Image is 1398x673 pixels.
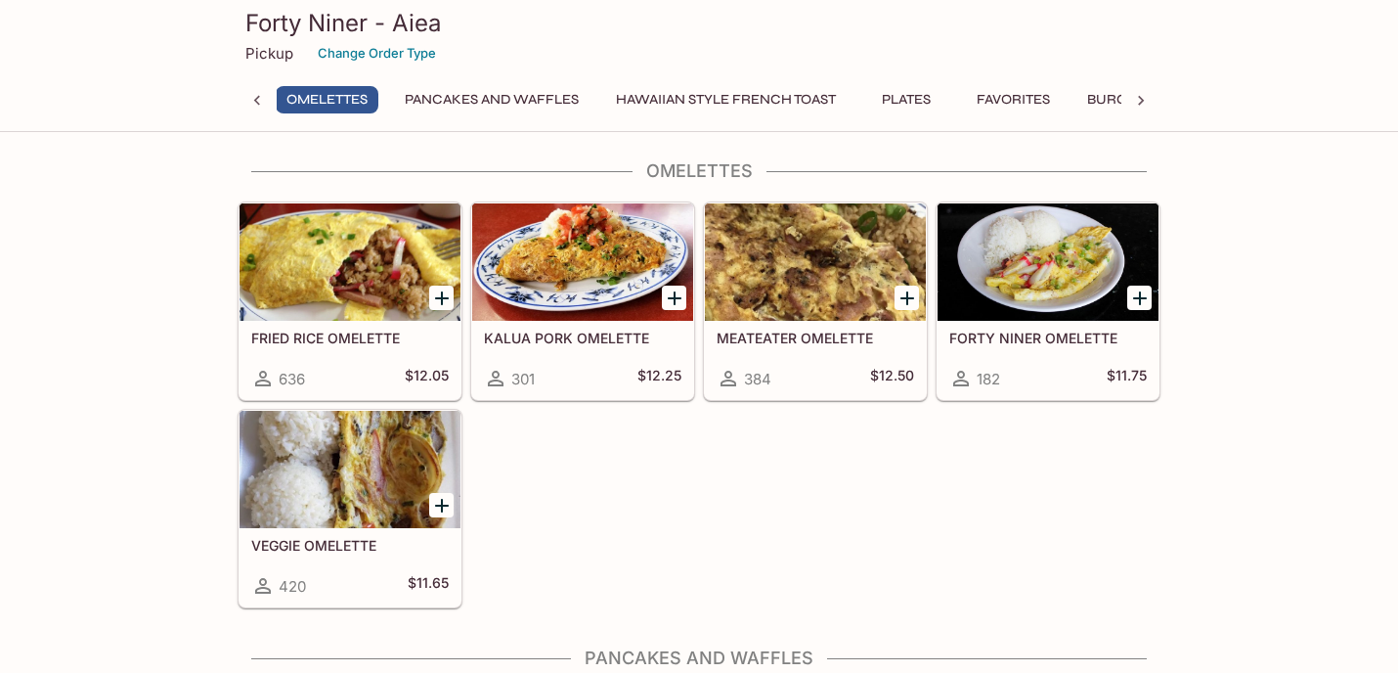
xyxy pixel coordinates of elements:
div: VEGGIE OMELETTE [240,411,460,528]
h5: KALUA PORK OMELETTE [484,330,681,346]
a: FORTY NINER OMELETTE182$11.75 [937,202,1159,400]
span: 420 [279,577,306,596]
button: Favorites [966,86,1061,113]
h5: $12.25 [637,367,681,390]
div: KALUA PORK OMELETTE [472,203,693,321]
h5: $11.75 [1107,367,1147,390]
button: Add FRIED RICE OMELETTE [429,286,454,310]
a: FRIED RICE OMELETTE636$12.05 [239,202,461,400]
button: Add KALUA PORK OMELETTE [662,286,686,310]
span: 182 [977,370,1000,388]
h4: Pancakes and Waffles [238,648,1160,669]
a: KALUA PORK OMELETTE301$12.25 [471,202,694,400]
h5: FRIED RICE OMELETTE [251,330,449,346]
div: FORTY NINER OMELETTE [938,203,1158,321]
div: MEATEATER OMELETTE [705,203,926,321]
button: Omelettes [276,86,378,113]
button: Change Order Type [309,38,445,68]
button: Burgers and Sandwiches [1076,86,1294,113]
h5: $12.50 [870,367,914,390]
button: Hawaiian Style French Toast [605,86,847,113]
h5: MEATEATER OMELETTE [717,330,914,346]
span: 384 [744,370,771,388]
span: 301 [511,370,535,388]
a: MEATEATER OMELETTE384$12.50 [704,202,927,400]
h5: $11.65 [408,574,449,598]
button: Pancakes and Waffles [394,86,590,113]
button: Add MEATEATER OMELETTE [895,286,919,310]
h5: VEGGIE OMELETTE [251,537,449,554]
div: FRIED RICE OMELETTE [240,203,460,321]
button: Add FORTY NINER OMELETTE [1127,286,1152,310]
p: Pickup [245,44,293,63]
h3: Forty Niner - Aiea [245,8,1153,38]
h4: Omelettes [238,160,1160,182]
h5: FORTY NINER OMELETTE [949,330,1147,346]
h5: $12.05 [405,367,449,390]
a: VEGGIE OMELETTE420$11.65 [239,410,461,607]
button: Plates [862,86,950,113]
button: Add VEGGIE OMELETTE [429,493,454,517]
span: 636 [279,370,305,388]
